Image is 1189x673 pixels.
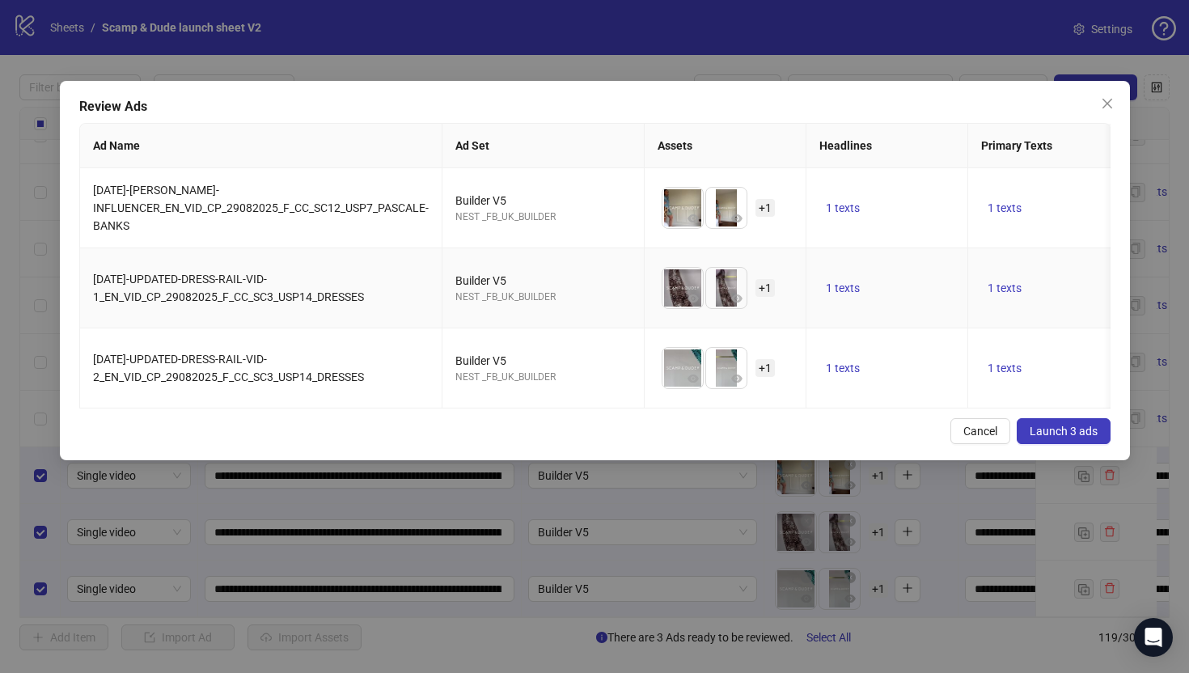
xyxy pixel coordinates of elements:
th: Ad Set [442,124,645,168]
button: Preview [727,209,747,228]
div: Builder V5 [455,192,631,210]
span: [DATE]-UPDATED-DRESS-RAIL-VID-2_EN_VID_CP_29082025_F_CC_SC3_USP14_DRESSES [93,353,364,383]
button: Close [1094,91,1120,116]
button: Preview [683,369,703,388]
span: 1 texts [826,281,860,294]
img: Asset 2 [706,268,747,308]
span: + 1 [755,279,775,297]
span: 1 texts [826,201,860,214]
div: Builder V5 [455,352,631,370]
span: 1 texts [826,362,860,375]
img: Asset 1 [662,268,703,308]
div: NEST _FB_UK_BUILDER [455,210,631,225]
img: Asset 2 [706,348,747,388]
button: Preview [727,289,747,308]
img: Asset 1 [662,348,703,388]
span: close [1101,97,1114,110]
div: Open Intercom Messenger [1134,618,1173,657]
button: 1 texts [819,198,866,218]
span: 1 texts [988,201,1022,214]
span: eye [731,213,743,224]
span: + 1 [755,199,775,217]
span: 1 texts [988,362,1022,375]
button: Launch 3 ads [1017,418,1111,444]
img: Asset 2 [706,188,747,228]
th: Headlines [806,124,968,168]
div: NEST _FB_UK_BUILDER [455,370,631,385]
span: eye [731,293,743,304]
span: eye [688,293,699,304]
span: Cancel [963,425,997,438]
span: eye [688,213,699,224]
button: 1 texts [981,198,1028,218]
button: 1 texts [819,278,866,298]
button: 1 texts [981,278,1028,298]
div: Builder V5 [455,272,631,290]
div: Review Ads [79,97,1111,116]
span: + 1 [755,359,775,377]
span: [DATE]-[PERSON_NAME]-INFLUENCER_EN_VID_CP_29082025_F_CC_SC12_USP7_PASCALE-BANKS [93,184,429,232]
span: eye [731,373,743,384]
button: 1 texts [819,358,866,378]
span: eye [688,373,699,384]
button: Preview [683,209,703,228]
button: Preview [683,289,703,308]
div: NEST _FB_UK_BUILDER [455,290,631,305]
span: Launch 3 ads [1030,425,1098,438]
span: 1 texts [988,281,1022,294]
th: Primary Texts [968,124,1170,168]
span: [DATE]-UPDATED-DRESS-RAIL-VID-1_EN_VID_CP_29082025_F_CC_SC3_USP14_DRESSES [93,273,364,303]
button: Cancel [950,418,1010,444]
button: 1 texts [981,358,1028,378]
button: Preview [727,369,747,388]
img: Asset 1 [662,188,703,228]
th: Ad Name [80,124,442,168]
th: Assets [645,124,806,168]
